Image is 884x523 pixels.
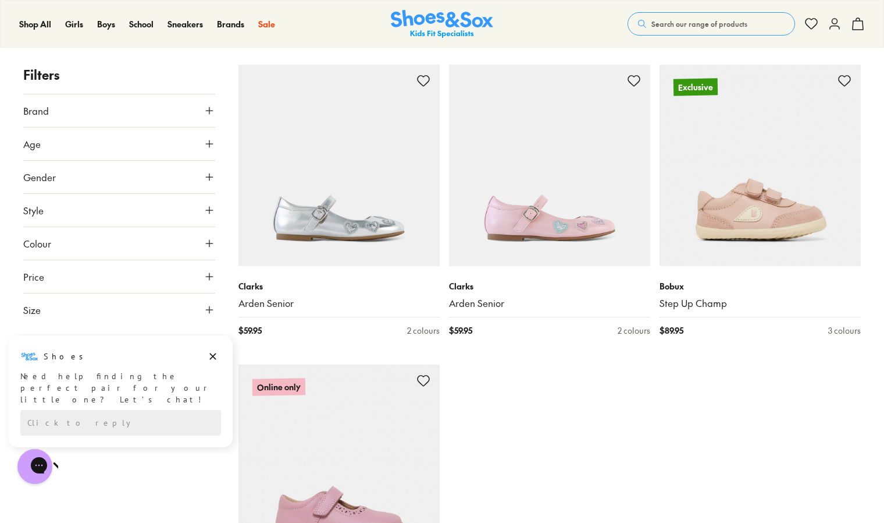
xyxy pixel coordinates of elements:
[205,15,221,31] button: Dismiss campaign
[828,324,861,337] div: 3 colours
[20,13,39,32] img: Shoes logo
[12,445,58,488] iframe: Gorgias live chat messenger
[449,324,472,337] span: $ 59.95
[19,18,51,30] a: Shop All
[407,324,440,337] div: 2 colours
[23,203,44,217] span: Style
[391,10,493,38] a: Shoes & Sox
[628,12,795,36] button: Search our range of products
[23,294,215,326] button: Size
[97,18,115,30] a: Boys
[23,270,44,284] span: Price
[238,280,440,292] p: Clarks
[23,104,49,118] span: Brand
[618,324,650,337] div: 2 colours
[238,297,440,310] a: Arden Senior
[23,94,215,127] button: Brand
[252,379,305,397] p: Online only
[217,18,244,30] a: Brands
[9,13,233,72] div: Message from Shoes. Need help finding the perfect pair for your little one? Let’s chat!
[44,17,90,29] h3: Shoes
[129,18,154,30] a: School
[23,161,215,193] button: Gender
[23,303,41,317] span: Size
[167,18,203,30] a: Sneakers
[20,76,221,102] div: Reply to the campaigns
[23,260,215,293] button: Price
[651,19,747,29] span: Search our range of products
[20,37,221,72] div: Need help finding the perfect pair for your little one? Let’s chat!
[23,128,215,160] button: Age
[673,79,718,96] p: Exclusive
[391,10,493,38] img: SNS_Logo_Responsive.svg
[258,18,275,30] a: Sale
[238,324,262,337] span: $ 59.95
[449,297,650,310] a: Arden Senior
[9,2,233,114] div: Campaign message
[23,236,51,250] span: Colour
[660,280,861,292] p: Bobux
[23,137,41,151] span: Age
[23,227,215,260] button: Colour
[23,194,215,227] button: Style
[660,65,861,266] a: Exclusive
[23,170,56,184] span: Gender
[23,65,215,84] p: Filters
[660,297,861,310] a: Step Up Champ
[65,18,83,30] a: Girls
[660,324,683,337] span: $ 89.95
[449,280,650,292] p: Clarks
